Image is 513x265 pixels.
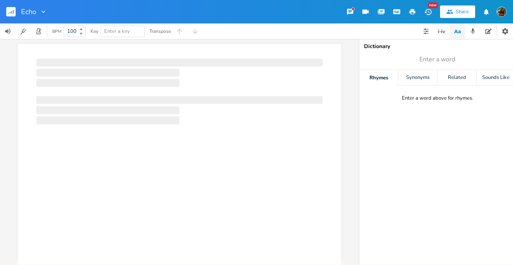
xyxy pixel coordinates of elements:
[420,5,436,19] button: New
[456,8,469,15] div: Share
[52,29,61,34] div: BPM
[402,95,473,102] div: Enter a word above for rhymes.
[398,70,437,86] div: Synonyms
[149,29,171,34] div: Transpose
[438,70,476,86] div: Related
[497,7,507,17] img: Susan Rowe
[359,70,398,86] div: Rhymes
[428,2,438,8] div: New
[104,28,130,35] span: Enter a key
[364,44,511,49] div: Dictionary
[91,29,98,34] div: Key
[419,55,455,64] span: Enter a word
[21,8,36,15] span: Echo
[440,5,475,18] button: Share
